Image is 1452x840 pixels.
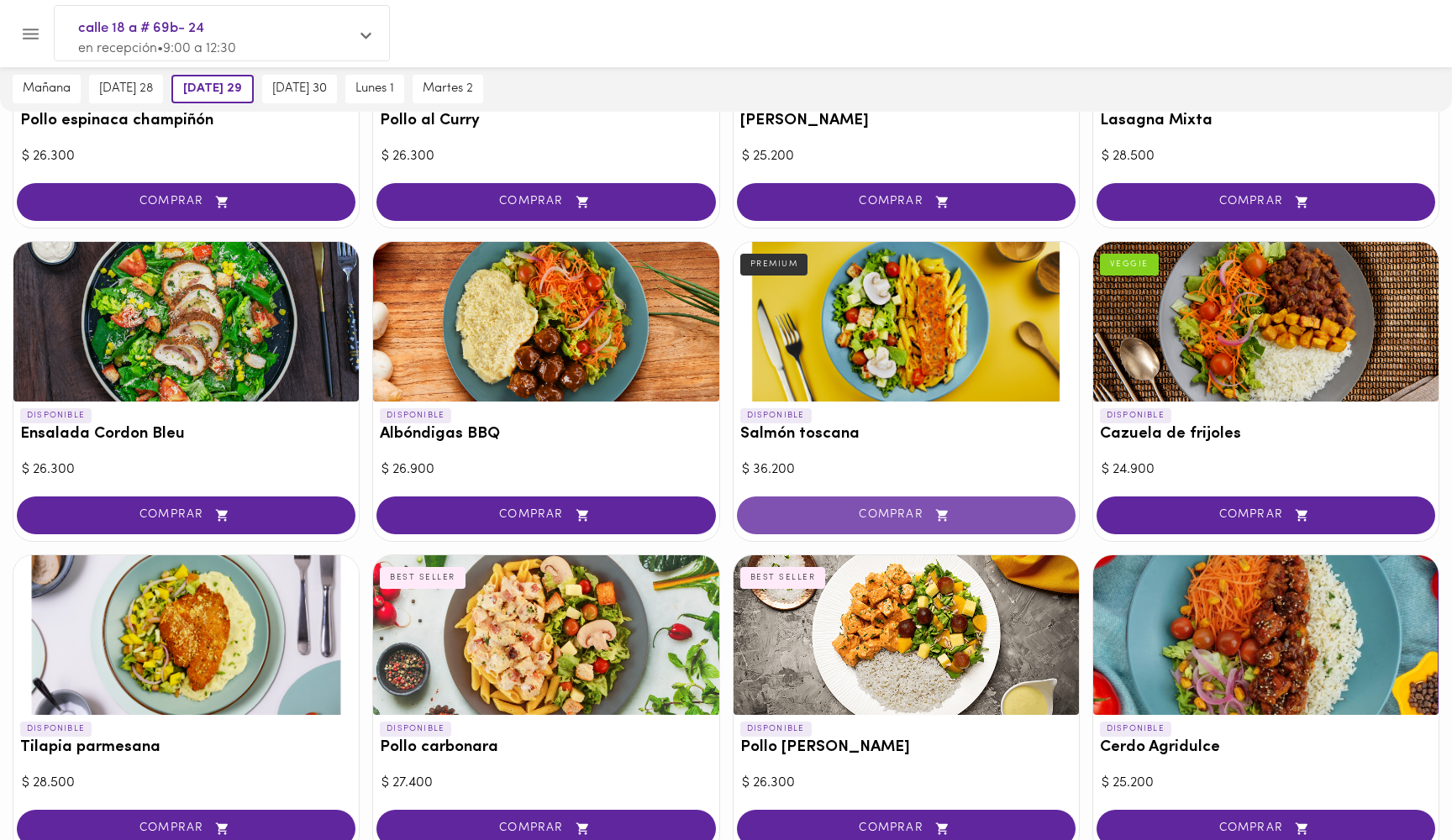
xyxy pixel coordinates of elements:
span: COMPRAR [397,195,694,209]
span: COMPRAR [38,822,334,836]
button: COMPRAR [376,183,715,221]
button: COMPRAR [737,496,1076,534]
h3: Pollo carbonara [380,739,712,757]
button: martes 2 [413,75,483,103]
div: Ensalada Cordon Bleu [13,242,359,402]
h3: Tilapia parmesana [20,739,352,757]
p: DISPONIBLE [380,722,451,737]
div: $ 24.900 [1102,460,1430,480]
button: Menu [10,13,51,55]
span: [DATE] 28 [99,81,153,97]
button: COMPRAR [1097,183,1435,221]
p: DISPONIBLE [380,408,451,423]
p: DISPONIBLE [740,408,812,423]
button: COMPRAR [17,496,355,534]
div: $ 27.400 [381,774,710,793]
div: Salmón toscana [734,242,1079,402]
p: DISPONIBLE [1100,408,1171,423]
div: $ 26.300 [742,774,1071,793]
span: COMPRAR [397,508,694,522]
p: DISPONIBLE [740,722,812,737]
div: Pollo carbonara [373,555,718,715]
button: [DATE] 30 [262,75,337,103]
h3: Pollo espinaca champiñón [20,113,352,130]
span: martes 2 [423,81,473,97]
div: $ 26.300 [22,147,350,166]
span: mañana [23,81,71,97]
h3: Salmón toscana [740,426,1072,444]
div: $ 25.200 [1102,774,1430,793]
button: [DATE] 29 [171,75,254,103]
span: calle 18 a # 69b- 24 [78,18,349,39]
h3: Albóndigas BBQ [380,426,712,444]
h3: Cazuela de frijoles [1100,426,1432,444]
span: COMPRAR [758,195,1055,209]
button: COMPRAR [376,496,715,534]
div: $ 25.200 [742,147,1071,166]
h3: Lasagna Mixta [1100,113,1432,130]
button: [DATE] 28 [89,75,163,103]
p: DISPONIBLE [20,408,92,423]
div: $ 28.500 [1102,147,1430,166]
div: Albóndigas BBQ [373,242,718,402]
div: Tilapia parmesana [13,555,359,715]
div: $ 26.900 [381,460,710,480]
div: $ 36.200 [742,460,1071,480]
div: BEST SELLER [740,567,826,589]
span: en recepción • 9:00 a 12:30 [78,42,236,55]
h3: Cerdo Agridulce [1100,739,1432,757]
div: BEST SELLER [380,567,466,589]
p: DISPONIBLE [1100,722,1171,737]
div: Cazuela de frijoles [1093,242,1439,402]
span: [DATE] 29 [183,81,242,97]
h3: Ensalada Cordon Bleu [20,426,352,444]
h3: [PERSON_NAME] [740,113,1072,130]
h3: Pollo [PERSON_NAME] [740,739,1072,757]
p: DISPONIBLE [20,722,92,737]
span: COMPRAR [1118,508,1414,522]
div: Pollo Tikka Massala [734,555,1079,715]
button: COMPRAR [737,183,1076,221]
span: COMPRAR [1118,822,1414,836]
span: COMPRAR [1118,195,1414,209]
h3: Pollo al Curry [380,113,712,130]
span: COMPRAR [397,822,694,836]
span: COMPRAR [38,508,334,522]
span: lunes 1 [355,81,394,97]
span: [DATE] 30 [272,81,327,97]
button: COMPRAR [17,183,355,221]
div: Cerdo Agridulce [1093,555,1439,715]
button: mañana [13,75,81,103]
div: $ 26.300 [22,460,350,480]
span: COMPRAR [758,508,1055,522]
div: $ 28.500 [22,774,350,793]
iframe: Messagebird Livechat Widget [1355,743,1435,823]
div: $ 26.300 [381,147,710,166]
span: COMPRAR [758,822,1055,836]
div: VEGGIE [1100,254,1159,276]
button: lunes 1 [345,75,404,103]
div: PREMIUM [740,254,808,276]
button: COMPRAR [1097,496,1435,534]
span: COMPRAR [38,195,334,209]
